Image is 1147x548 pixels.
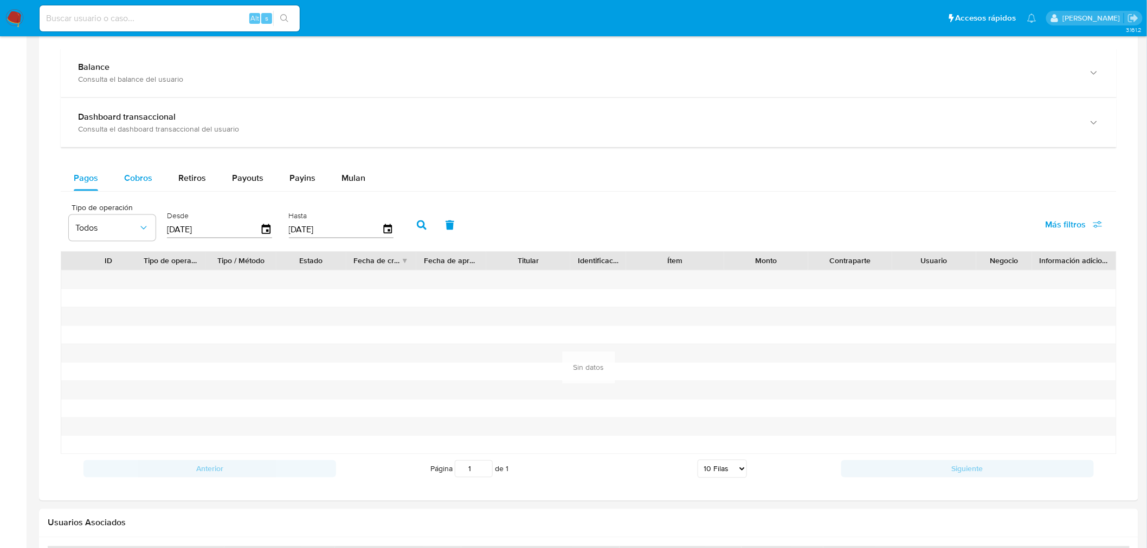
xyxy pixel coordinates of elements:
span: Accesos rápidos [956,12,1016,24]
input: Buscar usuario o caso... [40,11,300,25]
a: Notificaciones [1027,14,1036,23]
a: Salir [1127,12,1139,24]
span: 3.161.2 [1126,25,1142,34]
span: s [265,13,268,23]
h2: Usuarios Asociados [48,518,1130,529]
span: Alt [250,13,259,23]
button: search-icon [273,11,295,26]
p: gregorio.negri@mercadolibre.com [1062,13,1124,23]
